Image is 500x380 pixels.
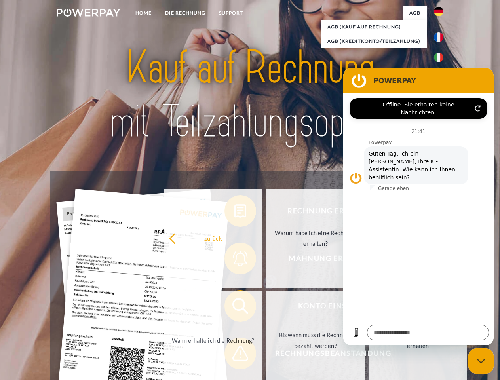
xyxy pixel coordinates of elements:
a: DIE RECHNUNG [158,6,212,20]
a: AGB (Kreditkonto/Teilzahlung) [321,34,427,48]
img: fr [434,32,443,42]
img: logo-powerpay-white.svg [57,9,120,17]
a: Home [129,6,158,20]
img: it [434,53,443,62]
div: Warum habe ich eine Rechnung erhalten? [271,228,360,249]
a: agb [403,6,427,20]
div: Wann erhalte ich die Rechnung? [169,335,258,346]
iframe: Messaging-Fenster [343,68,494,345]
img: de [434,7,443,16]
img: title-powerpay_de.svg [76,38,424,152]
iframe: Schaltfläche zum Öffnen des Messaging-Fensters; Konversation läuft [468,348,494,374]
a: SUPPORT [212,6,250,20]
div: zurück [169,233,258,243]
div: Bis wann muss die Rechnung bezahlt werden? [271,330,360,351]
a: AGB (Kauf auf Rechnung) [321,20,427,34]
